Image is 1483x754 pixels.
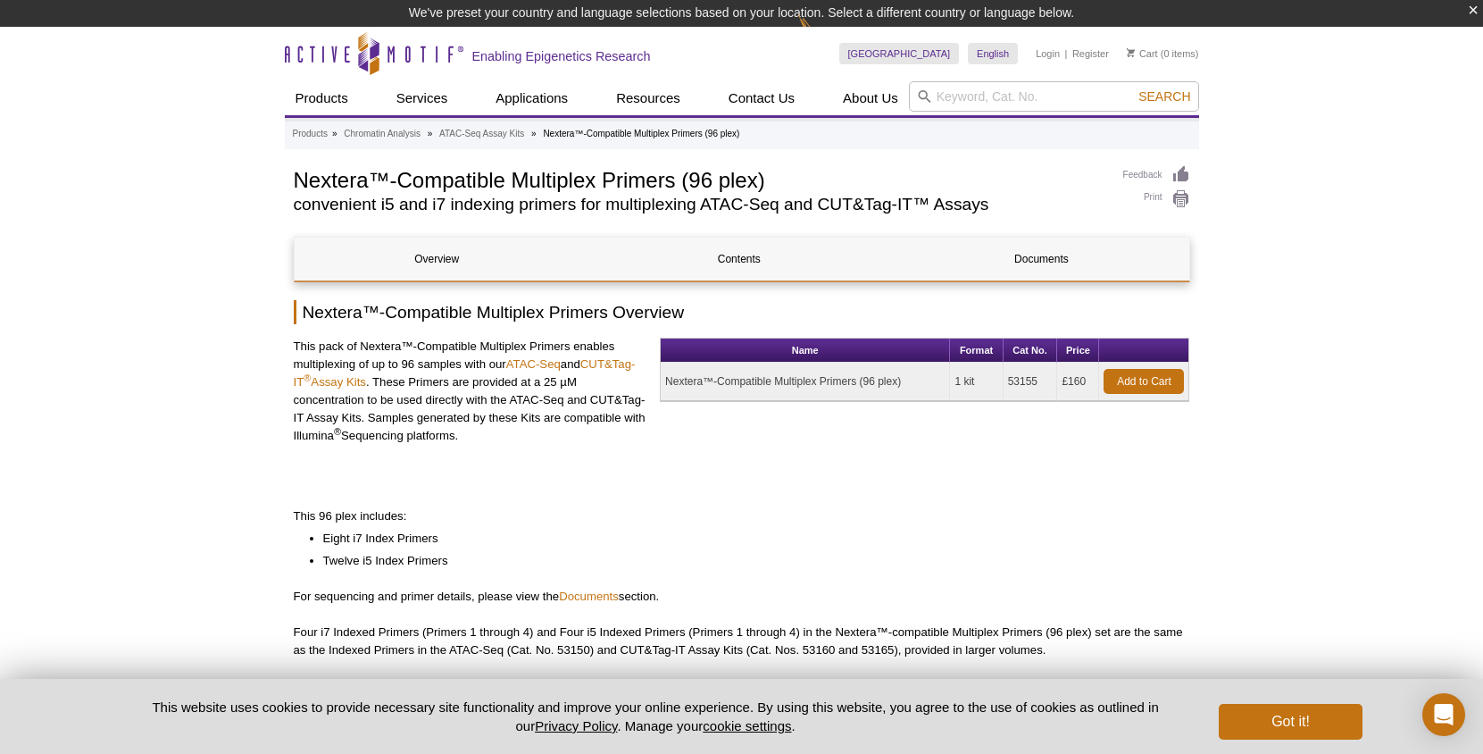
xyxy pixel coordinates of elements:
a: Services [386,81,459,115]
img: Change Here [798,13,846,55]
h2: Enabling Epigenetics Research [472,48,651,64]
input: Keyword, Cat. No. [909,81,1199,112]
a: Documents [899,238,1184,281]
button: Search [1133,88,1196,105]
li: | [1065,43,1068,64]
div: Open Intercom Messenger [1422,693,1465,736]
th: Name [661,339,950,363]
th: Cat No. [1004,339,1058,363]
a: Chromatin Analysis [344,126,421,142]
a: Documents [559,590,619,603]
button: Got it! [1219,704,1362,740]
h2: Nextera™-Compatible Multiplex Primers Overview [294,300,1190,324]
li: Eight i7 Index Primers [323,530,1172,548]
a: Privacy Policy [535,718,617,733]
a: Contents [596,238,881,281]
p: Four i7 Indexed Primers (Primers 1 through 4) and Four i5 Indexed Primers (Primers 1 through 4) i... [294,624,1190,659]
a: Cart [1127,47,1158,60]
a: Register [1072,47,1109,60]
li: » [428,129,433,138]
li: » [531,129,537,138]
sup: ® [334,426,341,437]
li: (0 items) [1127,43,1199,64]
a: About Us [832,81,909,115]
a: [GEOGRAPHIC_DATA] [839,43,960,64]
sup: ® [304,373,311,383]
th: Format [950,339,1003,363]
a: Login [1036,47,1060,60]
span: Search [1138,89,1190,104]
a: Products [293,126,328,142]
p: Oligonucleotide sequences are ©2019 Illumina Inc. All rights reserved. [294,677,1190,695]
li: » [332,129,337,138]
a: Applications [485,81,579,115]
p: For sequencing and primer details, please view the section. [294,588,1190,606]
a: Resources [605,81,691,115]
a: Print [1123,189,1190,209]
td: 53155 [1004,363,1058,401]
a: Products [285,81,359,115]
a: ATAC-Seq [506,357,561,371]
p: This website uses cookies to provide necessary site functionality and improve your online experie... [121,698,1190,735]
a: Add to Cart [1104,369,1184,394]
h1: Nextera™-Compatible Multiplex Primers (96 plex) [294,165,1105,192]
a: Contact Us [718,81,805,115]
img: Your Cart [1127,48,1135,57]
h2: convenient i5 and i7 indexing primers for multiplexing ATAC-Seq and CUT&Tag-IT™ Assays [294,197,1105,213]
a: English [968,43,1018,64]
a: Feedback [1123,165,1190,185]
li: Twelve i5 Index Primers [323,552,1172,570]
td: 1 kit [950,363,1003,401]
a: ATAC-Seq Assay Kits [439,126,524,142]
li: Nextera™-Compatible Multiplex Primers (96 plex) [543,129,739,138]
p: This 96 plex includes: [294,507,1190,525]
a: Overview [295,238,579,281]
td: £160 [1057,363,1099,401]
button: cookie settings [703,718,791,733]
th: Price [1057,339,1099,363]
td: Nextera™-Compatible Multiplex Primers (96 plex) [661,363,950,401]
p: This pack of Nextera™-Compatible Multiplex Primers enables multiplexing of up to 96 samples with ... [294,338,647,445]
